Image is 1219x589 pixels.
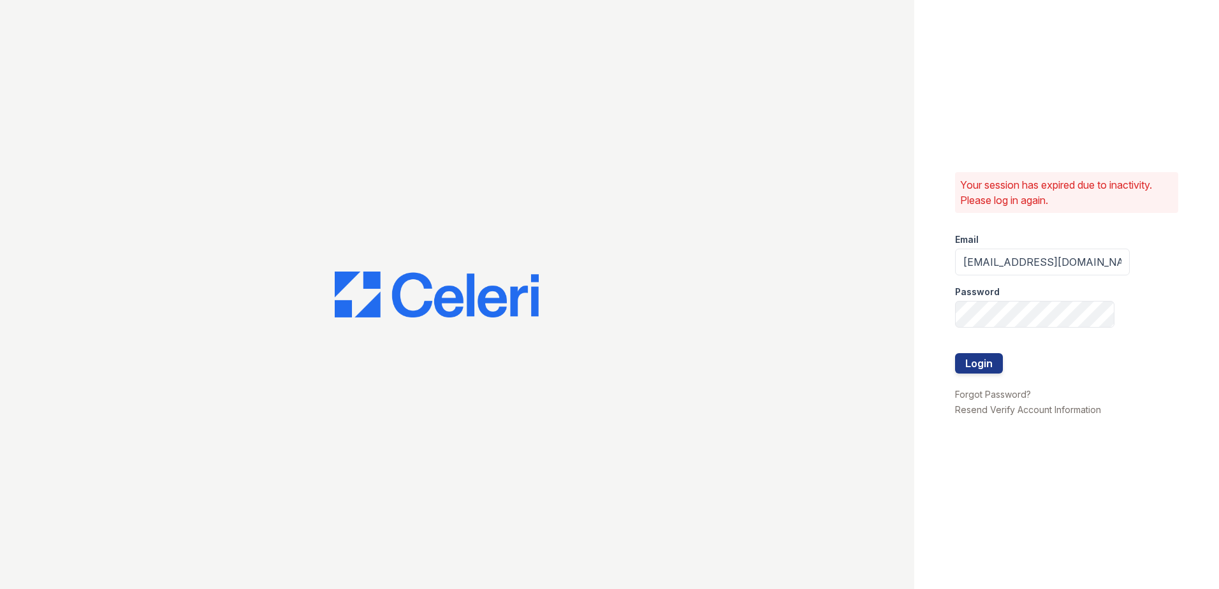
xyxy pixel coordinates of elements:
[955,233,979,246] label: Email
[955,353,1003,374] button: Login
[955,286,1000,298] label: Password
[960,177,1173,208] p: Your session has expired due to inactivity. Please log in again.
[955,404,1101,415] a: Resend Verify Account Information
[955,389,1031,400] a: Forgot Password?
[335,272,539,317] img: CE_Logo_Blue-a8612792a0a2168367f1c8372b55b34899dd931a85d93a1a3d3e32e68fde9ad4.png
